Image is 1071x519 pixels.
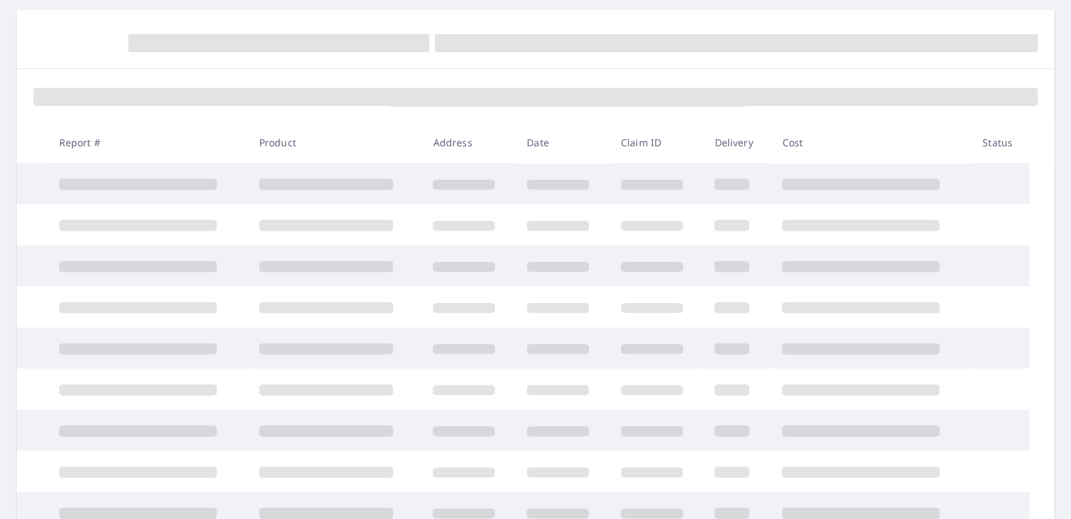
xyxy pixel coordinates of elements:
[971,122,1029,163] th: Status
[422,122,516,163] th: Address
[771,122,971,163] th: Cost
[610,122,704,163] th: Claim ID
[703,122,771,163] th: Delivery
[516,122,610,163] th: Date
[48,122,248,163] th: Report #
[248,122,422,163] th: Product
